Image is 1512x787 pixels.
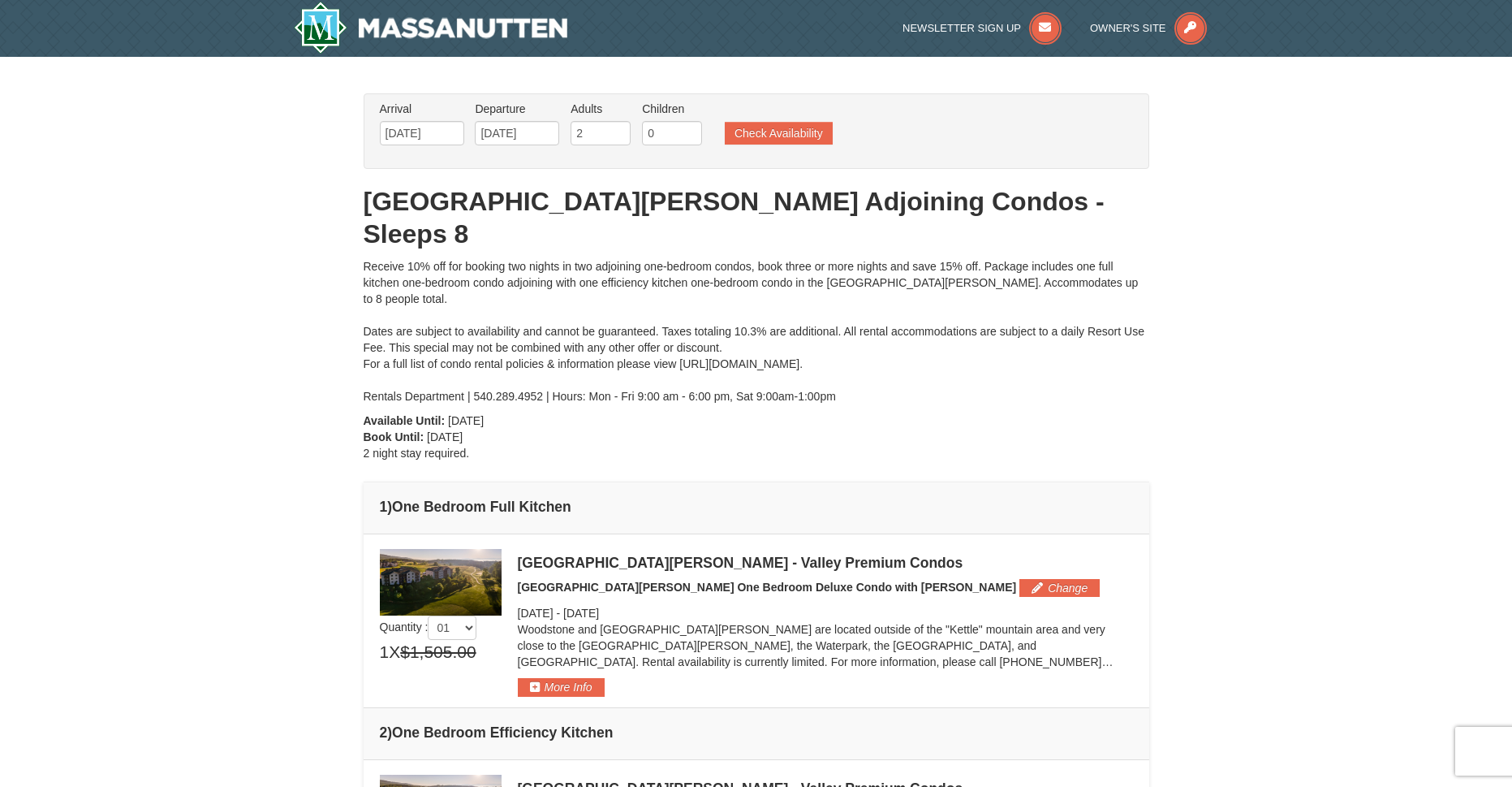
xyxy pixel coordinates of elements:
[364,185,1149,250] h1: [GEOGRAPHIC_DATA][PERSON_NAME] Adjoining Condos - Sleeps 8
[518,555,1133,571] div: [GEOGRAPHIC_DATA][PERSON_NAME] - Valley Premium Condos
[380,499,1133,515] h4: 1 One Bedroom Full Kitchen
[380,724,1133,741] h4: 2 One Bedroom Efficiency Kitchen
[1019,579,1100,597] button: Change
[571,101,631,117] label: Adults
[475,101,559,117] label: Departure
[387,724,392,741] span: )
[725,122,833,145] button: Check Availability
[518,607,554,620] span: [DATE]
[380,549,502,616] img: 19219041-4-ec11c166.jpg
[448,414,484,427] span: [DATE]
[1090,22,1166,34] span: Owner's Site
[518,678,605,696] button: More Info
[563,607,599,620] span: [DATE]
[902,22,1062,34] a: Newsletter Sign Up
[294,2,568,54] img: Massanutten Resort Logo
[400,640,476,664] span: $1,505.00
[364,414,446,427] strong: Available Until:
[518,581,1017,594] span: [GEOGRAPHIC_DATA][PERSON_NAME] One Bedroom Deluxe Condo with [PERSON_NAME]
[364,430,424,443] strong: Book Until:
[518,621,1133,670] p: Woodstone and [GEOGRAPHIC_DATA][PERSON_NAME] are located outside of the "Kettle" mountain area an...
[387,499,392,515] span: )
[294,2,568,54] a: Massanutten Resort
[380,621,477,633] span: Quantity :
[427,430,463,443] span: [DATE]
[902,22,1021,34] span: Newsletter Sign Up
[1090,22,1207,34] a: Owner's Site
[642,101,702,117] label: Children
[556,607,560,620] span: -
[380,101,464,117] label: Arrival
[389,640,400,664] span: X
[364,258,1149,404] div: Receive 10% off for booking two nights in two adjoining one-bedroom condos, book three or more ni...
[380,640,390,664] span: 1
[364,447,470,460] span: 2 night stay required.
